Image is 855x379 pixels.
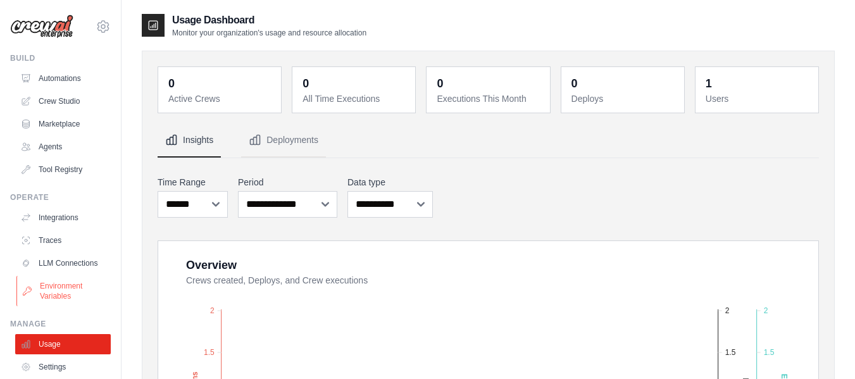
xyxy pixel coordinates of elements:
[764,348,775,357] tspan: 1.5
[347,176,433,189] label: Data type
[238,176,337,189] label: Period
[16,276,112,306] a: Environment Variables
[10,15,73,39] img: Logo
[303,92,408,105] dt: All Time Executions
[15,114,111,134] a: Marketplace
[706,92,811,105] dt: Users
[303,75,309,92] div: 0
[10,192,111,202] div: Operate
[15,208,111,228] a: Integrations
[706,75,712,92] div: 1
[241,123,326,158] button: Deployments
[15,159,111,180] a: Tool Registry
[725,348,736,357] tspan: 1.5
[186,256,237,274] div: Overview
[15,357,111,377] a: Settings
[204,348,215,357] tspan: 1.5
[15,137,111,157] a: Agents
[172,28,366,38] p: Monitor your organization's usage and resource allocation
[437,75,443,92] div: 0
[571,75,578,92] div: 0
[15,334,111,354] a: Usage
[158,176,228,189] label: Time Range
[210,306,215,315] tspan: 2
[15,253,111,273] a: LLM Connections
[158,123,819,158] nav: Tabs
[168,92,273,105] dt: Active Crews
[725,306,730,315] tspan: 2
[168,75,175,92] div: 0
[15,230,111,251] a: Traces
[186,274,803,287] dt: Crews created, Deploys, and Crew executions
[571,92,677,105] dt: Deploys
[10,53,111,63] div: Build
[158,123,221,158] button: Insights
[764,306,768,315] tspan: 2
[15,68,111,89] a: Automations
[10,319,111,329] div: Manage
[172,13,366,28] h2: Usage Dashboard
[15,91,111,111] a: Crew Studio
[437,92,542,105] dt: Executions This Month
